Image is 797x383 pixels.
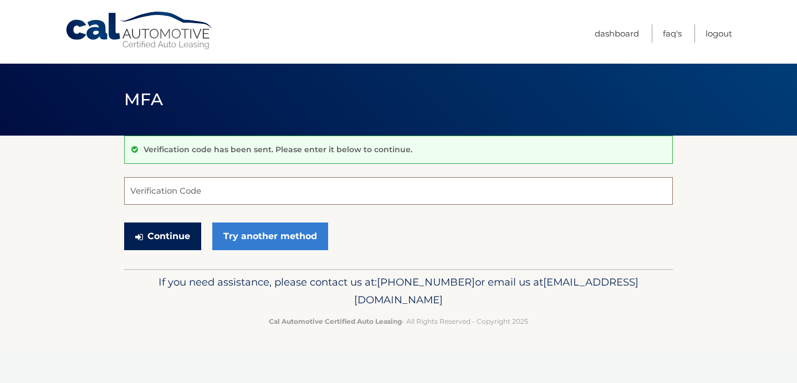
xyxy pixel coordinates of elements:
[65,11,214,50] a: Cal Automotive
[663,24,682,43] a: FAQ's
[269,317,402,325] strong: Cal Automotive Certified Auto Leasing
[124,222,201,250] button: Continue
[595,24,639,43] a: Dashboard
[706,24,732,43] a: Logout
[377,276,475,288] span: [PHONE_NUMBER]
[212,222,328,250] a: Try another method
[124,89,163,110] span: MFA
[354,276,638,306] span: [EMAIL_ADDRESS][DOMAIN_NAME]
[144,144,412,154] p: Verification code has been sent. Please enter it below to continue.
[131,273,666,309] p: If you need assistance, please contact us at: or email us at
[131,315,666,327] p: - All Rights Reserved - Copyright 2025
[124,177,673,205] input: Verification Code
